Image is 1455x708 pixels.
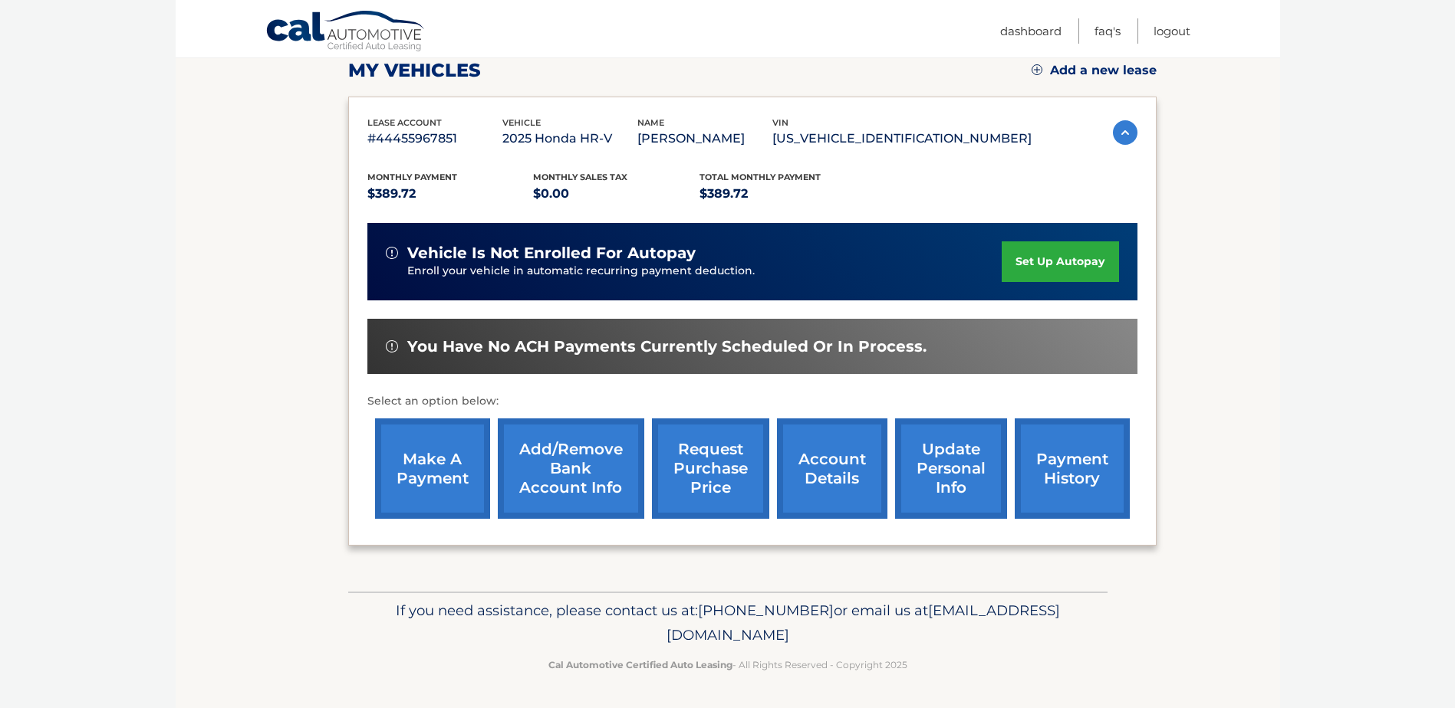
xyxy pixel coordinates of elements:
img: alert-white.svg [386,340,398,352]
a: Cal Automotive [265,10,426,54]
p: $0.00 [533,183,700,205]
p: - All Rights Reserved - Copyright 2025 [358,657,1098,673]
a: request purchase price [652,418,769,519]
span: lease account [367,117,442,128]
img: alert-white.svg [386,247,398,259]
span: You have no ACH payments currently scheduled or in process. [407,337,927,356]
a: Dashboard [1000,18,1062,44]
p: 2025 Honda HR-V [502,128,637,149]
span: name [637,117,664,128]
p: If you need assistance, please contact us at: or email us at [358,598,1098,647]
p: [US_VEHICLE_IDENTIFICATION_NUMBER] [772,128,1032,149]
p: [PERSON_NAME] [637,128,772,149]
span: Total Monthly Payment [700,172,821,182]
a: set up autopay [1002,241,1118,282]
p: #44455967851 [367,128,502,149]
a: FAQ's [1095,18,1121,44]
span: vehicle [502,117,541,128]
span: Monthly sales Tax [533,172,627,182]
p: Select an option below: [367,392,1137,411]
strong: Cal Automotive Certified Auto Leasing [548,659,732,670]
span: Monthly Payment [367,172,457,182]
a: make a payment [375,418,490,519]
a: Add/Remove bank account info [498,418,644,519]
a: account details [777,418,887,519]
span: [EMAIL_ADDRESS][DOMAIN_NAME] [667,601,1060,644]
p: $389.72 [700,183,866,205]
a: Add a new lease [1032,63,1157,78]
span: [PHONE_NUMBER] [698,601,834,619]
span: vehicle is not enrolled for autopay [407,244,696,263]
span: vin [772,117,788,128]
p: $389.72 [367,183,534,205]
a: Logout [1154,18,1190,44]
p: Enroll your vehicle in automatic recurring payment deduction. [407,263,1002,280]
img: add.svg [1032,64,1042,75]
h2: my vehicles [348,59,481,82]
img: accordion-active.svg [1113,120,1137,145]
a: update personal info [895,418,1007,519]
a: payment history [1015,418,1130,519]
